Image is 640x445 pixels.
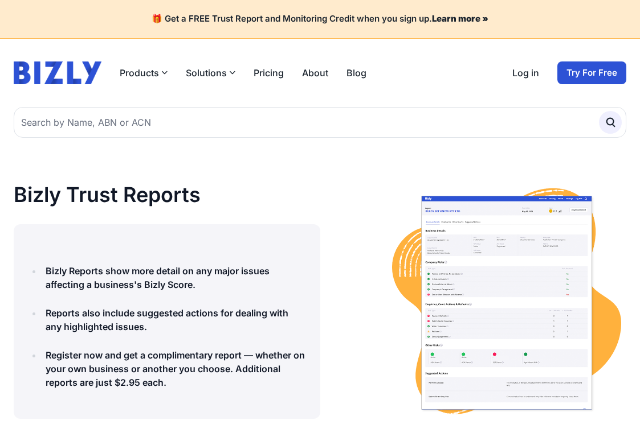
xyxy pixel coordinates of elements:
h4: Reports also include suggested actions for dealing with any highlighted issues. [46,306,307,333]
button: Products [120,66,168,80]
a: Blog [347,66,366,80]
button: Solutions [186,66,235,80]
a: Log in [512,66,539,80]
h4: Register now and get a complimentary report — whether on your own business or another you choose.... [46,348,307,389]
input: Search by Name, ABN or ACN [14,107,626,138]
h4: 🎁 Get a FREE Trust Report and Monitoring Credit when you sign up. [14,14,626,24]
a: Try For Free [557,61,626,84]
a: About [302,66,328,80]
img: report [387,183,626,422]
h4: Bizly Reports show more detail on any major issues affecting a business's Bizly Score. [46,264,307,291]
a: Learn more » [432,13,488,24]
h1: Bizly Trust Reports [14,183,320,206]
a: Pricing [254,66,284,80]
